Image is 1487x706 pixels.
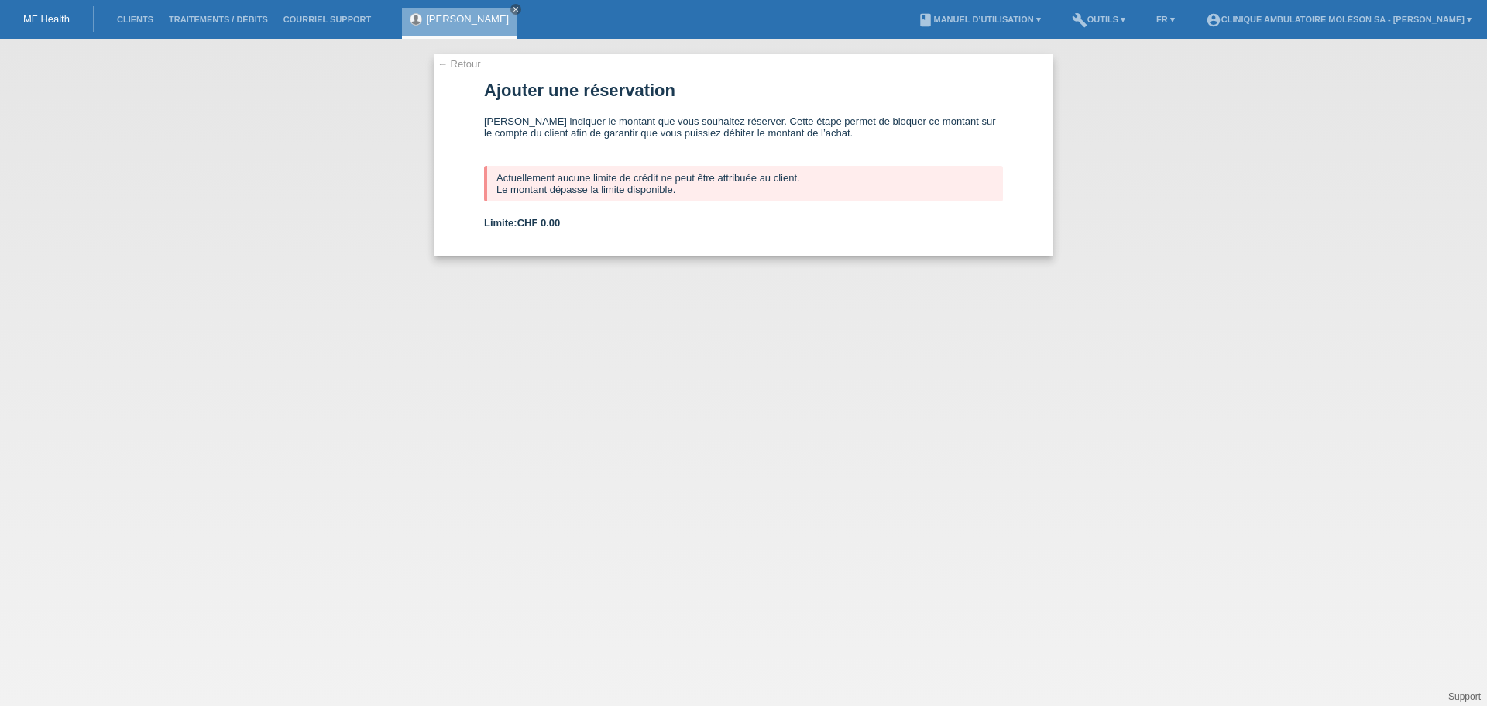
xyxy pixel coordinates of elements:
i: build [1072,12,1087,28]
a: Traitements / débits [161,15,276,24]
a: account_circleClinique ambulatoire Moléson SA - [PERSON_NAME] ▾ [1198,15,1479,24]
a: MF Health [23,13,70,25]
a: close [510,4,521,15]
div: Actuellement aucune limite de crédit ne peut être attribuée au client. Le montant dépasse la limi... [484,166,1003,201]
a: bookManuel d’utilisation ▾ [910,15,1048,24]
a: ← Retour [438,58,481,70]
a: Support [1448,691,1481,702]
a: Courriel Support [276,15,379,24]
a: buildOutils ▾ [1064,15,1133,24]
a: FR ▾ [1149,15,1183,24]
i: close [512,5,520,13]
i: account_circle [1206,12,1221,28]
i: book [918,12,933,28]
a: [PERSON_NAME] [426,13,509,25]
span: CHF 0.00 [517,217,561,229]
h1: Ajouter une réservation [484,81,1003,100]
div: [PERSON_NAME] indiquer le montant que vous souhaitez réserver. Cette étape permet de bloquer ce m... [484,115,1003,150]
a: Clients [109,15,161,24]
b: Limite: [484,217,560,229]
